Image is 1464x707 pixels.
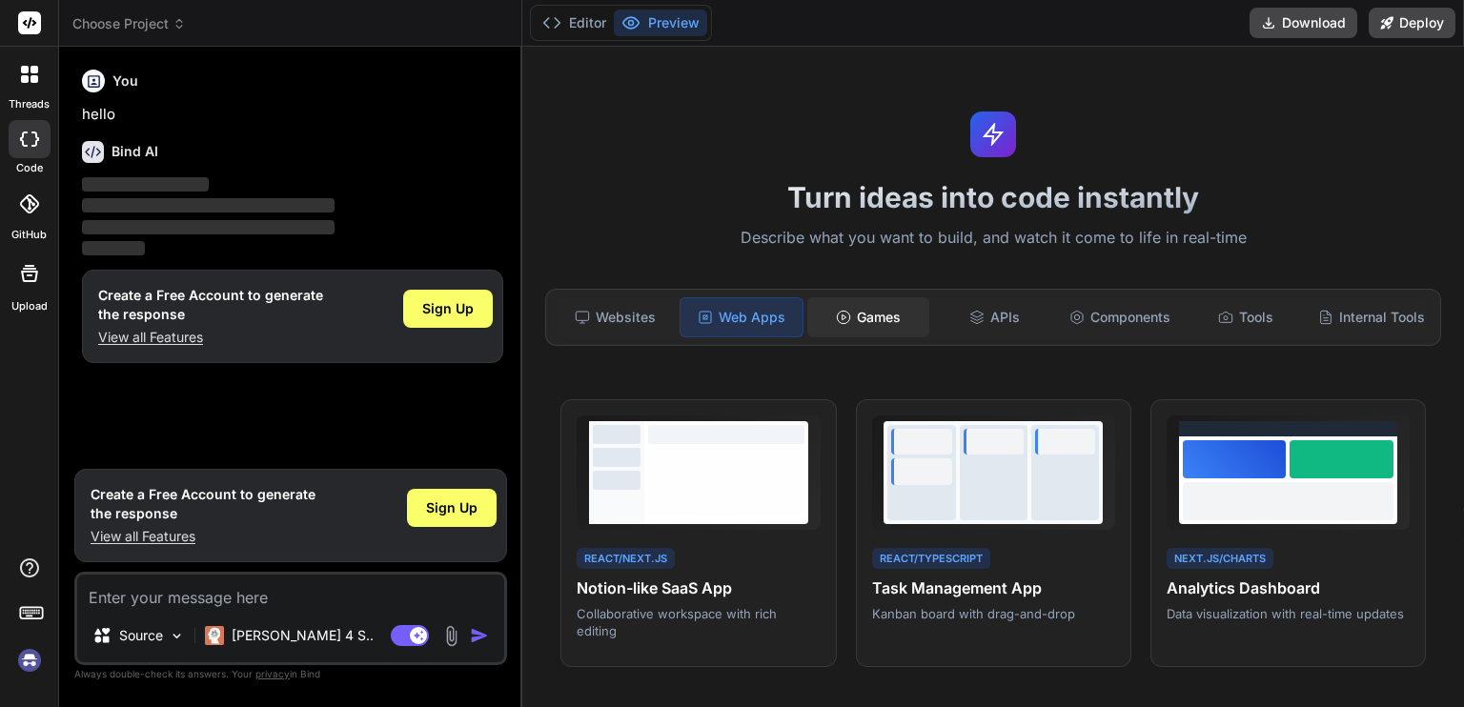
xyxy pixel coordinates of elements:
div: Web Apps [680,297,803,337]
h4: Analytics Dashboard [1167,576,1410,599]
span: ‌ [82,220,335,234]
button: Download [1250,8,1357,38]
span: ‌ [82,177,209,192]
p: Always double-check its answers. Your in Bind [74,665,507,683]
p: Kanban board with drag-and-drop [872,605,1115,622]
h6: Bind AI [112,142,158,161]
p: View all Features [98,328,323,347]
img: signin [13,644,46,677]
span: Sign Up [422,299,474,318]
button: Editor [535,10,614,36]
label: GitHub [11,227,47,243]
span: ‌ [82,241,145,255]
span: privacy [255,668,290,679]
div: Components [1059,297,1181,337]
p: Describe what you want to build, and watch it come to life in real-time [534,226,1453,251]
h1: Turn ideas into code instantly [534,180,1453,214]
p: View all Features [91,527,315,546]
button: Preview [614,10,707,36]
h1: Create a Free Account to generate the response [91,485,315,523]
label: threads [9,96,50,112]
img: Pick Models [169,628,185,644]
h1: Create a Free Account to generate the response [98,286,323,324]
div: Websites [554,297,676,337]
h6: You [112,71,138,91]
span: Choose Project [72,14,186,33]
div: Next.js/Charts [1167,548,1273,570]
p: [PERSON_NAME] 4 S.. [232,626,374,645]
h4: Notion-like SaaS App [577,576,820,599]
h4: Task Management App [872,576,1115,599]
button: Deploy [1369,8,1455,38]
img: attachment [440,625,462,647]
p: Data visualization with real-time updates [1167,605,1410,622]
p: Collaborative workspace with rich editing [577,605,820,639]
div: APIs [933,297,1055,337]
div: Games [807,297,929,337]
div: React/Next.js [577,548,675,570]
p: hello [82,104,503,126]
div: React/TypeScript [872,548,990,570]
label: code [16,160,43,176]
span: ‌ [82,198,335,212]
span: Sign Up [426,498,478,517]
label: Upload [11,298,48,314]
img: Claude 4 Sonnet [205,626,224,645]
div: Internal Tools [1311,297,1433,337]
p: Source [119,626,163,645]
div: Tools [1185,297,1307,337]
img: icon [470,626,489,645]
